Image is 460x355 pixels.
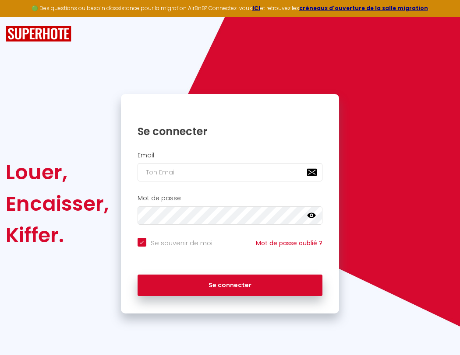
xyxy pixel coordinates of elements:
[256,239,322,247] a: Mot de passe oublié ?
[6,157,109,188] div: Louer,
[138,163,323,181] input: Ton Email
[6,219,109,251] div: Kiffer.
[138,275,323,296] button: Se connecter
[299,4,428,12] a: créneaux d'ouverture de la salle migration
[138,152,323,159] h2: Email
[252,4,260,12] a: ICI
[6,188,109,219] div: Encaisser,
[138,195,323,202] h2: Mot de passe
[138,125,323,138] h1: Se connecter
[6,26,71,42] img: SuperHote logo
